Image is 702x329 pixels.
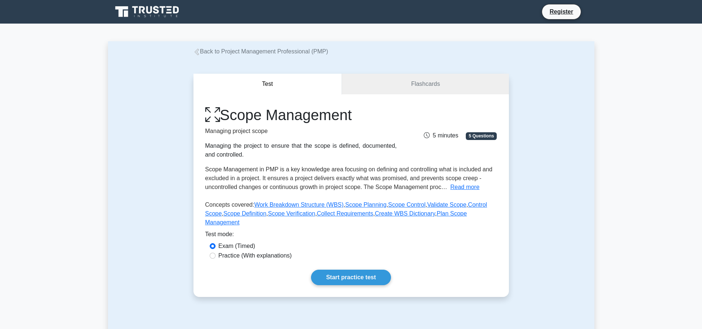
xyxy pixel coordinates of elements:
[375,210,435,217] a: Create WBS Dictionary
[223,210,266,217] a: Scope Definition
[254,202,343,208] a: Work Breakdown Structure (WBS)
[317,210,373,217] a: Collect Requirements
[205,230,497,242] div: Test mode:
[193,74,342,95] button: Test
[424,132,458,139] span: 5 minutes
[311,270,391,285] a: Start practice test
[427,202,466,208] a: Validate Scope
[205,166,493,190] span: Scope Management in PMP is a key knowledge area focusing on defining and controlling what is incl...
[545,7,577,16] a: Register
[205,200,497,230] p: Concepts covered: , , , , , , , , ,
[205,127,397,136] p: Managing project scope
[466,132,497,140] span: 5 Questions
[205,106,397,124] h1: Scope Management
[219,251,292,260] label: Practice (With explanations)
[450,183,479,192] button: Read more
[219,242,255,251] label: Exam (Timed)
[388,202,425,208] a: Scope Control
[268,210,315,217] a: Scope Verification
[205,210,467,225] a: Plan Scope Management
[345,202,387,208] a: Scope Planning
[193,48,328,55] a: Back to Project Management Professional (PMP)
[342,74,509,95] a: Flashcards
[205,141,397,159] div: Managing the project to ensure that the scope is defined, documented, and controlled.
